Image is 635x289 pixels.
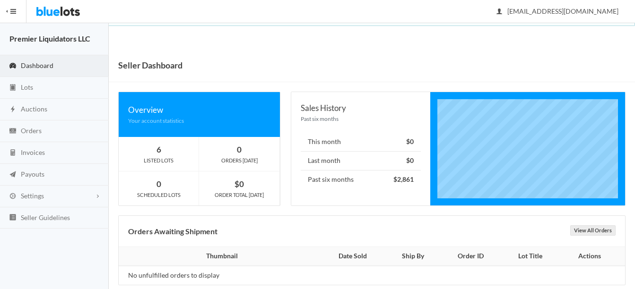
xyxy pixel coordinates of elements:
strong: $2,861 [393,175,414,183]
span: [EMAIL_ADDRESS][DOMAIN_NAME] [497,7,618,15]
ion-icon: list box [8,213,17,222]
b: Orders Awaiting Shipment [128,227,217,236]
div: ORDER TOTAL [DATE] [199,191,279,199]
th: Lot Title [502,247,559,266]
strong: 0 [237,144,242,154]
ion-icon: speedometer [8,62,17,71]
th: Ship By [386,247,440,266]
span: Payouts [21,170,44,178]
ion-icon: paper plane [8,170,17,179]
div: Past six months [301,114,421,123]
th: Actions [559,247,625,266]
li: This month [301,133,421,152]
div: ORDERS [DATE] [199,156,279,165]
td: No unfulfilled orders to display [119,266,320,285]
ion-icon: person [495,8,504,17]
ion-icon: flash [8,105,17,114]
span: Orders [21,127,42,135]
span: Dashboard [21,61,53,69]
span: Settings [21,192,44,200]
div: Your account statistics [128,116,270,125]
a: View All Orders [570,225,616,236]
strong: 6 [157,144,161,154]
span: Lots [21,83,33,91]
th: Thumbnail [119,247,320,266]
li: Last month [301,151,421,170]
ion-icon: clipboard [8,84,17,93]
h1: Seller Dashboard [118,58,183,72]
li: Past six months [301,170,421,189]
strong: $0 [406,137,414,145]
ion-icon: cash [8,127,17,136]
span: Auctions [21,105,47,113]
strong: 0 [157,179,161,189]
strong: $0 [406,156,414,164]
span: Invoices [21,148,45,156]
div: Sales History [301,102,421,114]
ion-icon: cog [8,192,17,201]
div: SCHEDULED LOTS [119,191,199,199]
th: Date Sold [320,247,386,266]
ion-icon: calculator [8,149,17,158]
span: Seller Guidelines [21,213,70,221]
div: Overview [128,103,270,116]
th: Order ID [440,247,502,266]
div: LISTED LOTS [119,156,199,165]
strong: Premier Liquidators LLC [9,34,90,43]
strong: $0 [235,179,244,189]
